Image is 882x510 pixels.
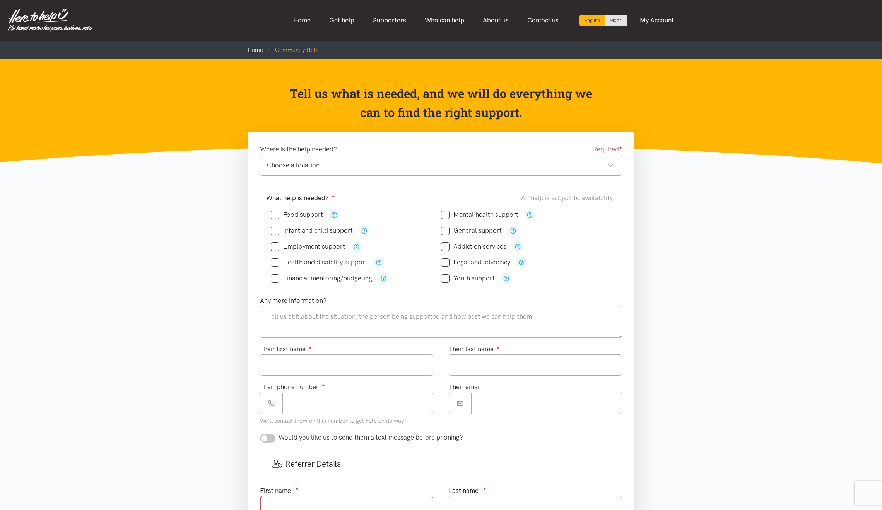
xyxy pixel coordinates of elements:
label: Employment support [271,243,345,250]
label: Mental health support [441,211,518,218]
a: Get help [320,12,364,29]
sup: ● [332,193,335,199]
li: Community Help [263,45,319,55]
label: General support [441,227,502,234]
a: Who can help [415,12,473,29]
label: Where is the help needed? [260,144,337,155]
label: Their email [449,382,481,392]
a: Switch to Te Reo Māori [605,15,627,26]
label: Infant and child support [271,227,353,234]
label: Food support [271,211,323,218]
div: All help is subject to availability [521,193,616,203]
label: Any more information? [260,295,326,306]
h3: Referrer Details [272,458,610,469]
div: Language toggle [579,15,627,26]
label: Youth support [441,275,495,282]
label: Financial mentoring/budgeting [271,275,372,282]
label: Their phone number [260,382,325,392]
span: Required [593,144,622,155]
label: Their last name [449,344,500,354]
div: Choose a location... [267,160,614,170]
a: Home [284,12,320,29]
sup: ● [619,144,622,150]
label: Health and disability support [271,259,367,266]
a: Supporters [364,12,415,29]
input: Phone number [282,393,433,414]
span: Would you like us to send them a text message before phoning? [279,433,463,441]
p: Tell us what is needed, and we will do everything we can to find the right support. [287,84,595,122]
sup: ● [309,344,312,350]
label: Last name [449,486,479,496]
sup: ● [497,344,500,350]
label: Their first name [260,344,312,354]
input: Email [471,393,622,414]
label: What help is needed? [266,193,335,203]
img: Home [8,9,92,32]
a: Home [248,46,263,53]
a: My Account [631,12,683,29]
label: First name [260,486,291,496]
label: Legal and advocacy [441,259,510,266]
sup: ● [296,486,299,491]
sup: ● [322,382,325,388]
sup: ● [483,486,486,491]
small: We'll contact them on this number to get help on its way. [260,417,405,424]
a: Contact us [518,12,568,29]
div: Current language [579,15,605,26]
label: Addiction services [441,243,506,250]
a: About us [473,12,518,29]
